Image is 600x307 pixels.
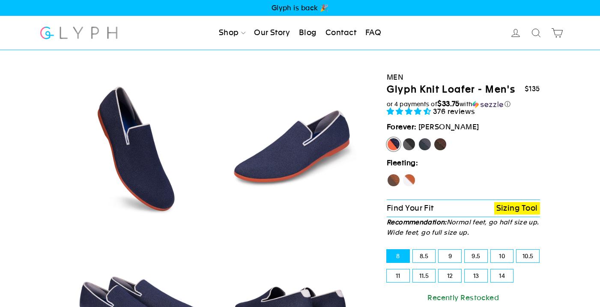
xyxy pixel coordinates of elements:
strong: Recommendation: [387,218,447,226]
a: Contact [322,24,360,42]
a: Shop [215,24,249,42]
div: or 4 payments of with [387,100,540,108]
a: Sizing Tool [494,202,540,215]
label: 11 [387,269,409,282]
a: FAQ [362,24,385,42]
label: 10.5 [516,250,539,262]
label: Panther [402,137,416,151]
label: 14 [491,269,513,282]
label: 10 [491,250,513,262]
img: Marlin [64,75,210,221]
label: 9 [439,250,461,262]
img: Marlin [218,75,364,221]
strong: Forever: [387,122,417,131]
img: Sezzle [472,101,503,108]
label: Hawk [387,173,400,187]
span: $135 [525,85,540,93]
span: Find Your Fit [387,203,434,212]
div: Recently Restocked [387,292,540,304]
ul: Primary [215,24,385,42]
span: 4.73 stars [387,107,433,116]
label: 8 [387,250,409,262]
a: Our Story [251,24,293,42]
span: 376 reviews [433,107,475,116]
label: Mustang [433,137,447,151]
label: 13 [465,269,487,282]
label: 11.5 [413,269,436,282]
h1: Glyph Knit Loafer - Men's [387,83,515,96]
div: or 4 payments of$33.75withSezzle Click to learn more about Sezzle [387,100,540,108]
label: 9.5 [465,250,487,262]
div: Men [387,72,540,83]
span: $33.75 [437,99,460,108]
p: Normal feet, go half size up. Wide feet, go full size up. [387,217,540,238]
strong: Fleeting: [387,158,418,167]
img: Glyph [39,21,119,44]
label: 12 [439,269,461,282]
span: [PERSON_NAME] [418,122,479,131]
a: Blog [296,24,320,42]
label: 8.5 [413,250,436,262]
label: Rhino [418,137,432,151]
label: [PERSON_NAME] [387,137,400,151]
label: Fox [402,173,416,187]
